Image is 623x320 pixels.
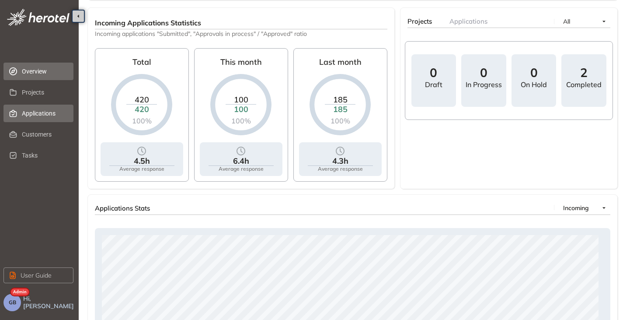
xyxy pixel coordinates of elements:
[563,204,589,212] span: Incoming
[3,294,21,311] button: GB
[126,105,157,114] div: 420
[22,84,66,101] span: Projects
[325,105,355,114] div: 185
[220,54,262,74] div: This month
[22,63,66,80] span: Overview
[319,54,362,74] div: Last month
[23,295,75,310] span: Hi, [PERSON_NAME]
[9,299,16,306] span: GB
[425,81,442,89] div: draft
[407,17,432,25] span: Projects
[132,54,151,74] div: Total
[580,67,588,79] span: 2
[466,81,502,89] div: In progress
[480,67,487,79] span: 0
[95,29,387,38] span: Incoming applications "Submitted", "Approvals in process" / "Approved" ratio
[325,95,355,104] div: 185
[530,67,538,79] span: 0
[126,116,157,125] div: 100%
[95,204,150,212] span: Applications Stats
[21,271,52,280] span: User Guide
[521,81,547,89] div: On hold
[325,116,355,125] div: 100%
[7,9,70,26] img: logo
[226,116,256,125] div: 100%
[134,156,150,166] div: 4.5h
[22,126,66,143] span: Customers
[119,166,164,172] div: Average response
[126,95,157,104] div: 420
[233,156,249,166] div: 6.4h
[226,105,256,114] div: 100
[563,18,570,25] span: All
[449,17,487,25] span: Applications
[219,166,264,172] div: Average response
[3,267,73,283] button: User Guide
[318,166,363,172] div: Average response
[226,95,256,104] div: 100
[430,67,437,79] span: 0
[22,147,66,164] span: Tasks
[566,81,602,89] div: Completed
[95,18,201,27] span: Incoming Applications Statistics
[332,156,348,166] div: 4.3h
[22,105,66,122] span: Applications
